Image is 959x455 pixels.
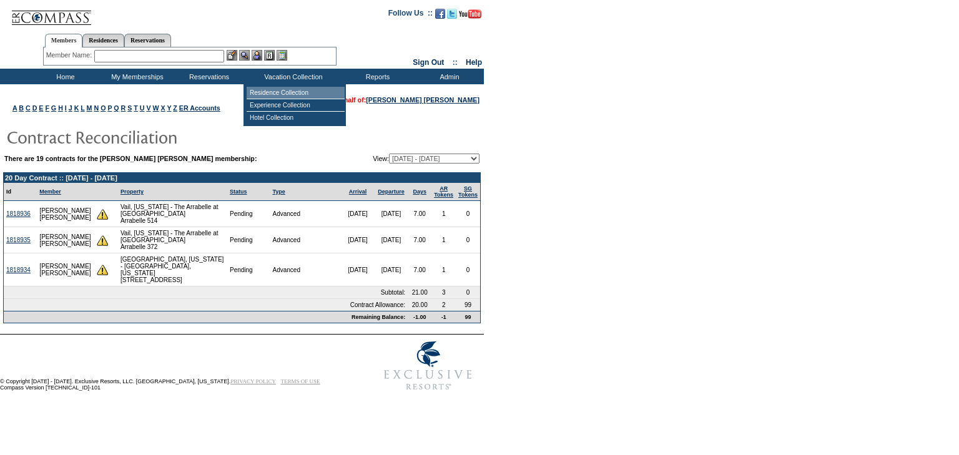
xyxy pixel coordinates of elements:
span: :: [453,58,458,67]
td: Home [28,69,100,84]
a: D [32,104,37,112]
a: G [51,104,56,112]
a: Departure [378,188,405,195]
td: My Memberships [100,69,172,84]
td: Reports [340,69,412,84]
td: Residence Collection [247,87,345,99]
a: X [161,104,165,112]
td: Advanced [270,227,341,253]
td: Admin [412,69,484,84]
a: Status [230,188,247,195]
td: 0 [456,201,480,227]
span: You are acting on behalf of: [279,96,479,104]
a: Z [173,104,177,112]
a: Members [45,34,83,47]
a: Help [466,58,482,67]
img: Become our fan on Facebook [435,9,445,19]
a: Member [39,188,61,195]
div: Member Name: [46,50,94,61]
a: T [134,104,138,112]
a: P [107,104,112,112]
a: V [146,104,150,112]
a: ER Accounts [179,104,220,112]
img: Impersonate [252,50,262,61]
a: Subscribe to our YouTube Channel [459,12,481,20]
td: Pending [227,201,270,227]
td: -1 [431,311,456,323]
a: K [74,104,79,112]
img: pgTtlContractReconciliation.gif [6,124,256,149]
a: Type [272,188,285,195]
td: [DATE] [375,253,408,286]
td: Pending [227,227,270,253]
td: 1 [431,227,456,253]
a: Residences [82,34,124,47]
img: There are insufficient days and/or tokens to cover this reservation [97,264,108,275]
a: SGTokens [458,185,478,198]
td: [PERSON_NAME] [PERSON_NAME] [37,201,94,227]
td: Remaining Balance: [4,311,408,323]
a: M [87,104,92,112]
td: Contract Allowance: [4,299,408,311]
img: There are insufficient days and/or tokens to cover this reservation [97,235,108,246]
td: [PERSON_NAME] [PERSON_NAME] [37,253,94,286]
a: F [45,104,49,112]
td: Advanced [270,201,341,227]
a: C [26,104,31,112]
td: 20.00 [408,299,431,311]
td: Pending [227,253,270,286]
a: E [39,104,43,112]
td: 7.00 [408,227,431,253]
td: Reservations [172,69,243,84]
a: Property [120,188,144,195]
td: 99 [456,311,480,323]
td: Hotel Collection [247,112,345,124]
td: Vail, [US_STATE] - The Arrabelle at [GEOGRAPHIC_DATA] Arrabelle 514 [118,201,227,227]
b: There are 19 contracts for the [PERSON_NAME] [PERSON_NAME] membership: [4,155,257,162]
td: -1.00 [408,311,431,323]
a: H [58,104,63,112]
td: 3 [431,286,456,299]
td: 7.00 [408,253,431,286]
td: 99 [456,299,480,311]
img: b_edit.gif [227,50,237,61]
td: 1 [431,253,456,286]
a: S [127,104,132,112]
a: Reservations [124,34,171,47]
a: Become our fan on Facebook [435,12,445,20]
td: [DATE] [375,201,408,227]
a: Q [114,104,119,112]
a: Days [413,188,426,195]
td: [DATE] [341,253,374,286]
a: 1818936 [6,210,31,217]
a: Arrival [349,188,367,195]
a: O [101,104,106,112]
td: 0 [456,253,480,286]
a: [PERSON_NAME] [PERSON_NAME] [366,96,479,104]
img: There are insufficient days and/or tokens to cover this reservation [97,208,108,220]
img: Follow us on Twitter [447,9,457,19]
a: I [65,104,67,112]
img: Subscribe to our YouTube Channel [459,9,481,19]
a: W [153,104,159,112]
td: [DATE] [375,227,408,253]
a: N [94,104,99,112]
td: 21.00 [408,286,431,299]
a: R [121,104,126,112]
a: L [81,104,84,112]
td: 2 [431,299,456,311]
a: B [19,104,24,112]
img: Reservations [264,50,275,61]
img: View [239,50,250,61]
td: 1 [431,201,456,227]
td: [GEOGRAPHIC_DATA], [US_STATE] - [GEOGRAPHIC_DATA], [US_STATE] [STREET_ADDRESS] [118,253,227,286]
a: Follow us on Twitter [447,12,457,20]
td: 7.00 [408,201,431,227]
a: ARTokens [434,185,453,198]
a: PRIVACY POLICY [230,378,276,384]
img: b_calculator.gif [277,50,287,61]
a: A [12,104,17,112]
img: Exclusive Resorts [372,335,484,397]
td: [PERSON_NAME] [PERSON_NAME] [37,227,94,253]
a: TERMS OF USE [281,378,320,384]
